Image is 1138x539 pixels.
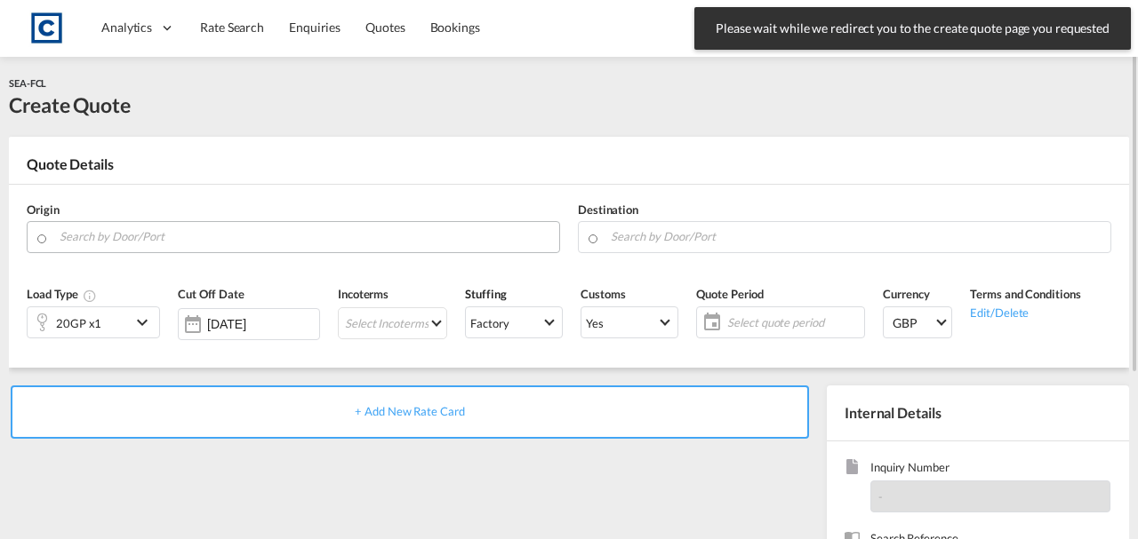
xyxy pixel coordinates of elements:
[578,202,638,217] span: Destination
[893,314,934,332] span: GBP
[697,312,718,333] md-icon: icon-calendar
[365,20,405,35] span: Quotes
[883,287,929,301] span: Currency
[870,459,1110,480] span: Inquiry Number
[60,221,550,252] input: Search by Door/Port
[101,19,152,36] span: Analytics
[465,306,563,338] md-select: Select Stuffing: Factory
[581,287,625,301] span: Customs
[883,306,952,338] md-select: Select Currency: £ GBPUnited Kingdom Pound
[338,307,447,339] md-select: Select Incoterms
[581,306,678,338] md-select: Select Customs: Yes
[696,287,764,301] span: Quote Period
[27,287,97,301] span: Load Type
[878,489,883,503] span: -
[289,20,341,35] span: Enquiries
[9,155,1129,183] div: Quote Details
[11,385,809,439] div: + Add New Rate Card
[178,287,244,301] span: Cut Off Date
[970,303,1080,321] div: Edit/Delete
[9,77,46,89] span: SEA-FCL
[27,306,160,338] div: 20GP x1icon-chevron-down
[465,287,506,301] span: Stuffing
[27,202,59,217] span: Origin
[727,314,860,330] span: Select quote period
[27,8,67,48] img: 1fdb9190129311efbfaf67cbb4249bed.jpeg
[710,20,1115,37] span: Please wait while we redirect you to the create quote page you requested
[586,316,604,330] div: Yes
[132,312,158,333] md-icon: icon-chevron-down
[338,287,389,301] span: Incoterms
[9,91,131,119] div: Create Quote
[970,287,1080,301] span: Terms and Conditions
[56,311,101,336] div: 20GP x1
[827,385,1129,440] div: Internal Details
[611,221,1102,252] input: Search by Door/Port
[723,310,864,335] span: Select quote period
[430,20,480,35] span: Bookings
[200,20,264,35] span: Rate Search
[470,316,509,330] div: Factory
[83,289,97,303] md-icon: icon-information-outline
[207,317,319,331] input: Select
[355,404,464,418] span: + Add New Rate Card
